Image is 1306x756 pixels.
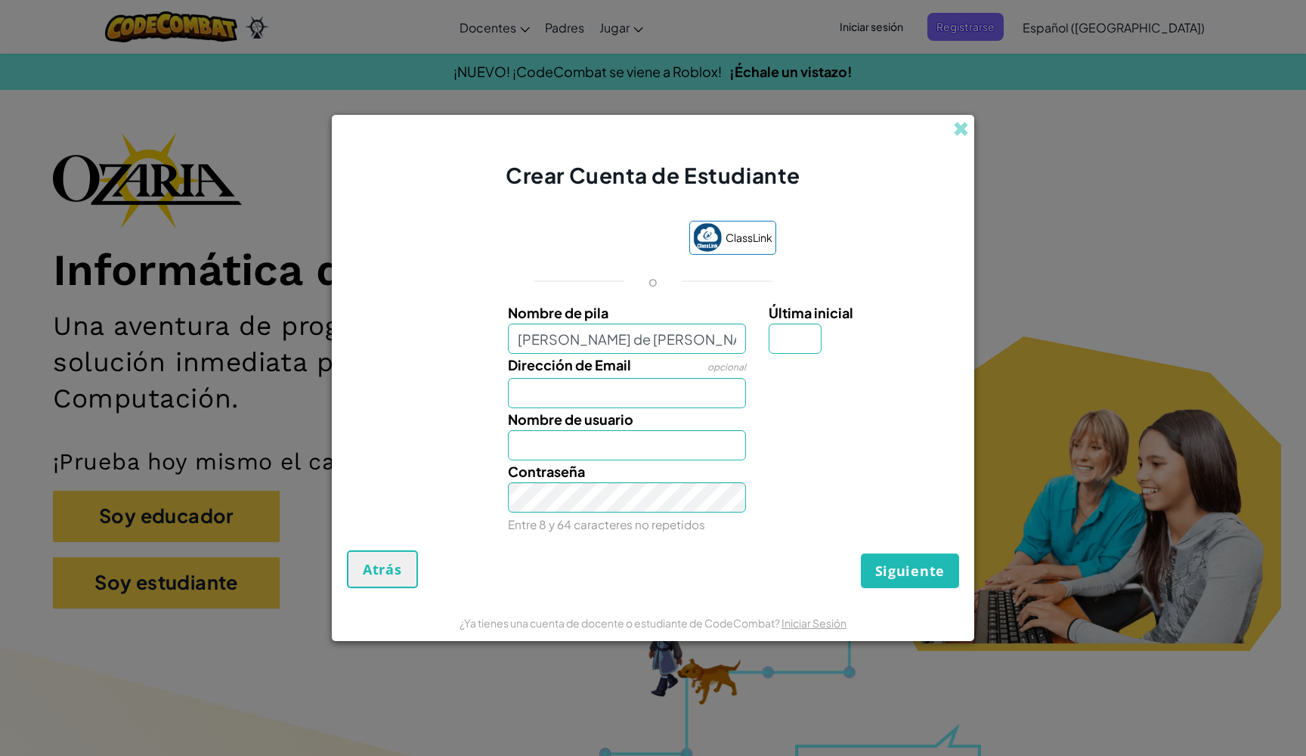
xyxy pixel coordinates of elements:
[506,162,800,188] span: Crear Cuenta de Estudiante
[508,517,705,531] small: Entre 8 y 64 caracteres no repetidos
[861,553,959,588] button: Siguiente
[530,222,674,256] div: Acceder con Google. Se abre en una pestaña nueva
[693,223,722,252] img: classlink-logo-small.png
[508,463,585,480] span: Contraseña
[363,560,402,578] span: Atrás
[460,616,781,630] span: ¿Ya tienes una cuenta de docente o estudiante de CodeCombat?
[726,227,772,249] span: ClassLink
[781,616,846,630] a: Iniciar Sesión
[995,15,1291,243] iframe: Diálogo de Acceder con Google
[875,562,945,580] span: Siguiente
[347,550,418,588] button: Atrás
[522,222,682,256] iframe: Botón de Acceder con Google
[508,411,633,428] span: Nombre de usuario
[508,304,608,321] span: Nombre de pila
[508,356,631,373] span: Dirección de Email
[648,272,658,290] p: o
[769,304,853,321] span: Última inicial
[707,361,746,373] span: opcional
